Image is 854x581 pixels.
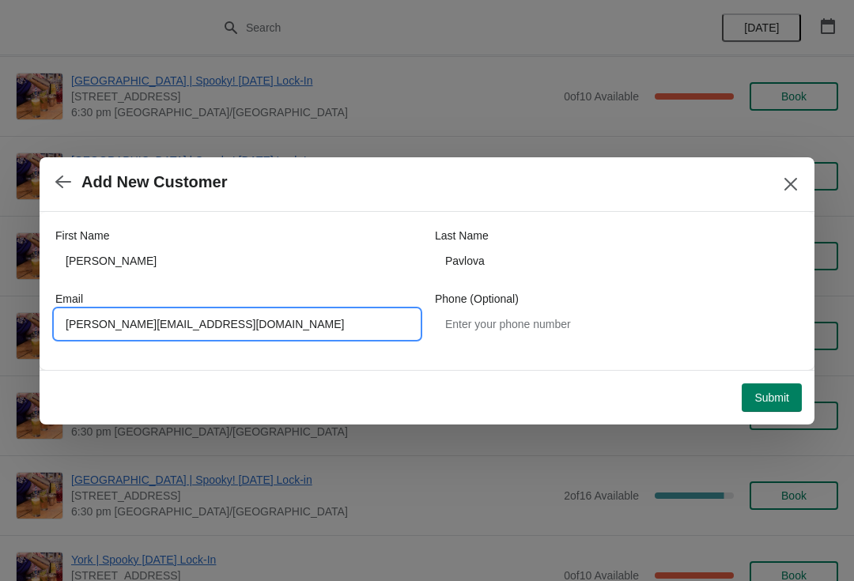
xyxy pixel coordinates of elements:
[55,247,419,275] input: John
[435,247,799,275] input: Smith
[435,291,519,307] label: Phone (Optional)
[742,383,802,412] button: Submit
[55,310,419,338] input: Enter your email
[777,170,805,198] button: Close
[55,291,83,307] label: Email
[55,228,109,243] label: First Name
[81,173,227,191] h2: Add New Customer
[435,310,799,338] input: Enter your phone number
[435,228,489,243] label: Last Name
[754,391,789,404] span: Submit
